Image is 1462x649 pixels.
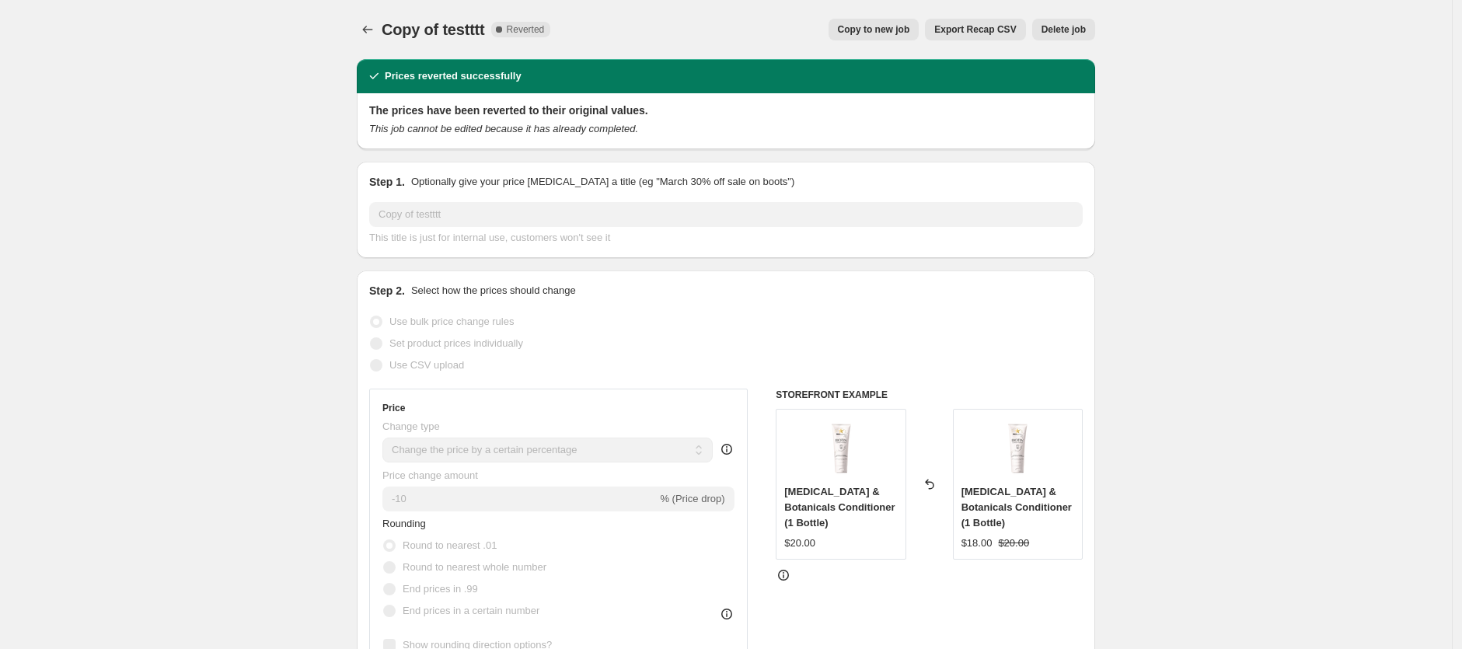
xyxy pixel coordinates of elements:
[829,19,919,40] button: Copy to new job
[810,417,872,480] img: hairtamin-conditioner-front_80x.png
[507,23,545,36] span: Reverted
[961,537,993,549] span: $18.00
[925,19,1025,40] button: Export Recap CSV
[403,583,478,595] span: End prices in .99
[1042,23,1086,36] span: Delete job
[369,103,1083,118] h2: The prices have been reverted to their original values.
[1032,19,1095,40] button: Delete job
[784,486,895,529] span: [MEDICAL_DATA] & Botanicals Conditioner (1 Bottle)
[385,68,522,84] h2: Prices reverted successfully
[382,420,440,432] span: Change type
[660,493,724,504] span: % (Price drop)
[382,487,657,511] input: -15
[389,359,464,371] span: Use CSV upload
[403,561,546,573] span: Round to nearest whole number
[389,337,523,349] span: Set product prices individually
[357,19,379,40] button: Price change jobs
[934,23,1016,36] span: Export Recap CSV
[389,316,514,327] span: Use bulk price change rules
[998,537,1029,549] span: $20.00
[369,283,405,298] h2: Step 2.
[838,23,910,36] span: Copy to new job
[382,518,426,529] span: Rounding
[411,283,576,298] p: Select how the prices should change
[961,486,1072,529] span: [MEDICAL_DATA] & Botanicals Conditioner (1 Bottle)
[369,232,610,243] span: This title is just for internal use, customers won't see it
[403,539,497,551] span: Round to nearest .01
[719,441,734,457] div: help
[369,174,405,190] h2: Step 1.
[403,605,539,616] span: End prices in a certain number
[382,21,485,38] span: Copy of testttt
[382,469,478,481] span: Price change amount
[784,537,815,549] span: $20.00
[369,202,1083,227] input: 30% off holiday sale
[369,123,638,134] i: This job cannot be edited because it has already completed.
[411,174,794,190] p: Optionally give your price [MEDICAL_DATA] a title (eg "March 30% off sale on boots")
[776,389,1083,401] h6: STOREFRONT EXAMPLE
[986,417,1049,480] img: hairtamin-conditioner-front_80x.png
[382,402,405,414] h3: Price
